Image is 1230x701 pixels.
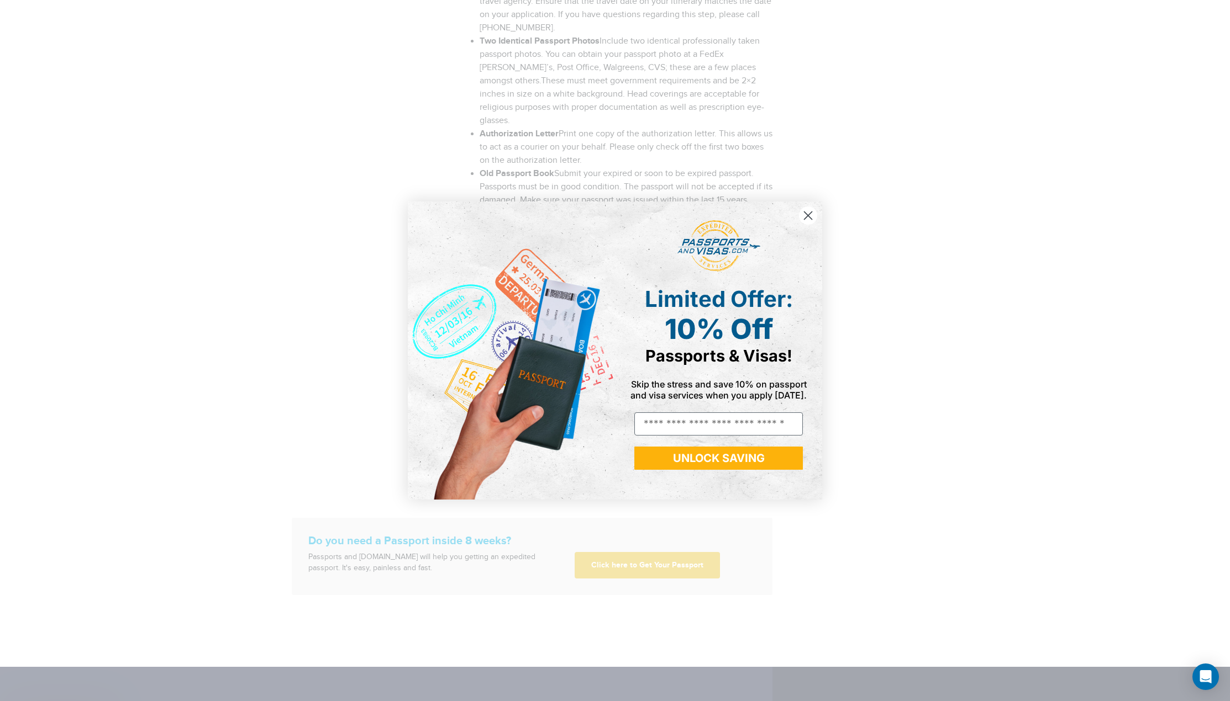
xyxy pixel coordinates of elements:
span: Skip the stress and save 10% on passport and visa services when you apply [DATE]. [630,379,807,401]
div: Open Intercom Messenger [1192,663,1219,690]
button: UNLOCK SAVING [634,447,803,470]
img: passports and visas [677,220,760,272]
span: Passports & Visas! [645,346,792,365]
span: 10% Off [665,312,773,346]
span: Limited Offer: [645,285,793,312]
button: Close dialog [798,206,818,225]
img: de9cda0d-0715-46ca-9a25-073762a91ba7.png [408,201,615,500]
